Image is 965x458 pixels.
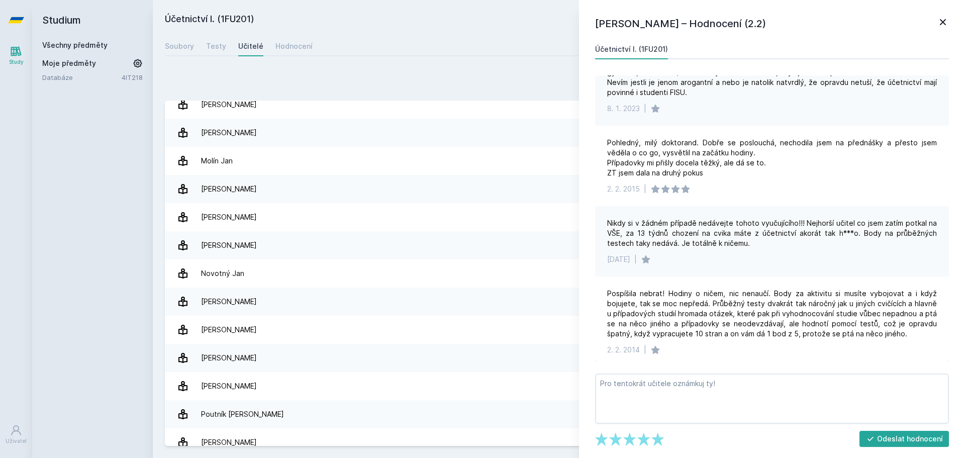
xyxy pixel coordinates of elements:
[165,90,953,119] a: [PERSON_NAME] 2 hodnocení 4.0
[644,104,646,114] div: |
[165,231,953,259] a: [PERSON_NAME] 4 hodnocení 3.8
[2,419,30,450] a: Uživatel
[201,123,257,143] div: [PERSON_NAME]
[201,235,257,255] div: [PERSON_NAME]
[607,57,937,98] div: Můj veškerý respekt ztratil už na první přednášce, když arogantně řekl, že jsme všichni z gymnázi...
[201,151,233,171] div: Molín Jan
[201,207,257,227] div: [PERSON_NAME]
[201,320,257,340] div: [PERSON_NAME]
[42,58,96,68] span: Moje předměty
[165,400,953,428] a: Poutník [PERSON_NAME] 4 hodnocení 4.8
[238,36,263,56] a: Učitelé
[201,179,257,199] div: [PERSON_NAME]
[165,372,953,400] a: [PERSON_NAME] 5 hodnocení 2.2
[607,218,937,248] div: Nikdy si v žádném případě nedávejte tohoto vyučujícího!!! Nejhorší učitel co jsem zatím potkal na...
[165,12,840,28] h2: Účetnictví I. (1FU201)
[165,147,953,175] a: Molín Jan 11 hodnocení 5.0
[859,431,949,447] button: Odeslat hodnocení
[165,259,953,288] a: Novotný Jan 4 hodnocení 3.0
[206,36,226,56] a: Testy
[201,348,257,368] div: [PERSON_NAME]
[165,41,194,51] div: Soubory
[165,119,953,147] a: [PERSON_NAME] 3 hodnocení 5.0
[165,203,953,231] a: [PERSON_NAME] 4 hodnocení 3.8
[607,289,937,339] div: Pospíšila nebrat! Hodiny o ničem, nic nenaučí. Body za aktivitu si musíte vybojovat a i když boju...
[607,184,640,194] div: 2. 2. 2015
[201,263,244,284] div: Novotný Jan
[607,138,937,178] div: Pohledný, milý doktorand. Dobře se poslouchá, nechodila jsem na přednášky a přesto jsem věděla o ...
[42,72,122,82] a: Databáze
[165,316,953,344] a: [PERSON_NAME] 1 hodnocení 3.0
[201,292,257,312] div: [PERSON_NAME]
[275,36,313,56] a: Hodnocení
[644,345,646,355] div: |
[238,41,263,51] div: Učitelé
[165,288,953,316] a: [PERSON_NAME] 35 hodnocení 4.7
[165,428,953,456] a: [PERSON_NAME] 35 hodnocení 4.9
[165,175,953,203] a: [PERSON_NAME] 2 hodnocení 5.0
[9,58,24,66] div: Study
[607,104,640,114] div: 8. 1. 2023
[206,41,226,51] div: Testy
[122,73,143,81] a: 4IT218
[275,41,313,51] div: Hodnocení
[6,437,27,445] div: Uživatel
[644,184,646,194] div: |
[607,345,640,355] div: 2. 2. 2014
[201,376,257,396] div: [PERSON_NAME]
[607,254,630,264] div: [DATE]
[201,95,257,115] div: [PERSON_NAME]
[201,404,284,424] div: Poutník [PERSON_NAME]
[634,254,637,264] div: |
[165,344,953,372] a: [PERSON_NAME] 27 hodnocení 3.9
[42,41,108,49] a: Všechny předměty
[2,40,30,71] a: Study
[201,432,257,452] div: [PERSON_NAME]
[165,36,194,56] a: Soubory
